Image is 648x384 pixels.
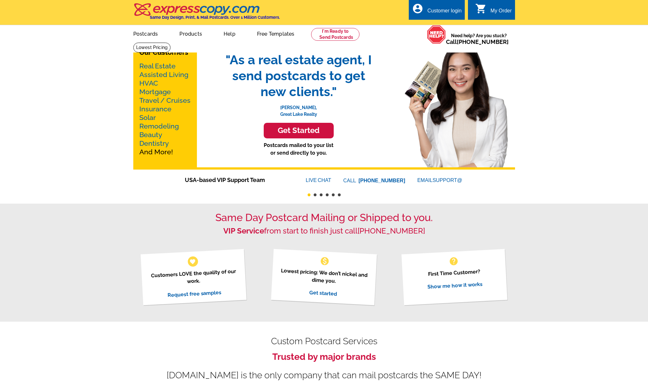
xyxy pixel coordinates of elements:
[475,3,487,14] i: shopping_cart
[133,8,280,20] a: Same Day Design, Print, & Mail Postcards. Over 1 Million Customers.
[272,126,326,135] h3: Get Started
[139,88,171,96] a: Mortgage
[279,267,369,287] p: Lowest pricing: We don’t nickel and dime you.
[219,100,378,118] p: [PERSON_NAME], Great Lake Realty
[306,178,331,183] a: LIVECHAT
[139,114,156,122] a: Solar
[433,177,463,184] font: SUPPORT@
[475,7,512,15] a: shopping_cart My Order
[309,289,337,297] a: Get started
[457,38,509,45] a: [PHONE_NUMBER]
[308,193,310,196] button: 1 of 6
[219,142,378,157] p: Postcards mailed to your list or send directly to you.
[149,267,239,287] p: Customers LOVE the quality of our work.
[412,3,423,14] i: account_circle
[139,105,171,113] a: Insurance
[314,193,317,196] button: 2 of 6
[338,193,341,196] button: 6 of 6
[358,226,425,235] a: [PHONE_NUMBER]
[139,62,191,156] p: And More!
[223,226,264,235] strong: VIP Service
[139,122,179,130] a: Remodeling
[150,15,280,20] h4: Same Day Design, Print, & Mail Postcards. Over 1 Million Customers.
[446,32,512,45] span: Need help? Are you stuck?
[139,79,158,87] a: HVAC
[449,256,459,266] span: help
[412,7,462,15] a: account_circle Customer login
[332,193,335,196] button: 5 of 6
[427,8,462,17] div: Customer login
[169,26,212,41] a: Products
[123,26,168,41] a: Postcards
[491,8,512,17] div: My Order
[219,123,378,138] a: Get Started
[139,62,176,70] a: Real Estate
[139,139,169,147] a: Dentistry
[417,178,463,183] a: EMAILSUPPORT@
[359,178,405,183] a: [PHONE_NUMBER]
[139,71,188,79] a: Assisted Living
[427,25,446,44] img: help
[133,227,515,236] h2: from start to finish just call
[326,193,329,196] button: 4 of 6
[427,281,483,290] a: Show me how it works
[139,131,162,139] a: Beauty
[213,26,246,41] a: Help
[133,212,515,224] h1: Same Day Postcard Mailing or Shipped to you.
[219,52,378,100] span: "As a real estate agent, I send postcards to get new clients."
[320,193,323,196] button: 3 of 6
[133,372,515,379] div: [DOMAIN_NAME] is the only company that can mail postcards the SAME DAY!
[446,38,509,45] span: Call
[320,256,330,266] span: monetization_on
[167,289,222,298] a: Request free samples
[247,26,305,41] a: Free Templates
[343,177,357,185] font: CALL
[133,352,515,362] h3: Trusted by major brands
[133,338,515,345] h2: Custom Postcard Services
[139,96,191,104] a: Travel / Cruises
[189,258,196,265] span: favorite
[409,267,499,279] p: First Time Customer?
[185,176,287,184] span: USA-based VIP Support Team
[306,177,318,184] font: LIVE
